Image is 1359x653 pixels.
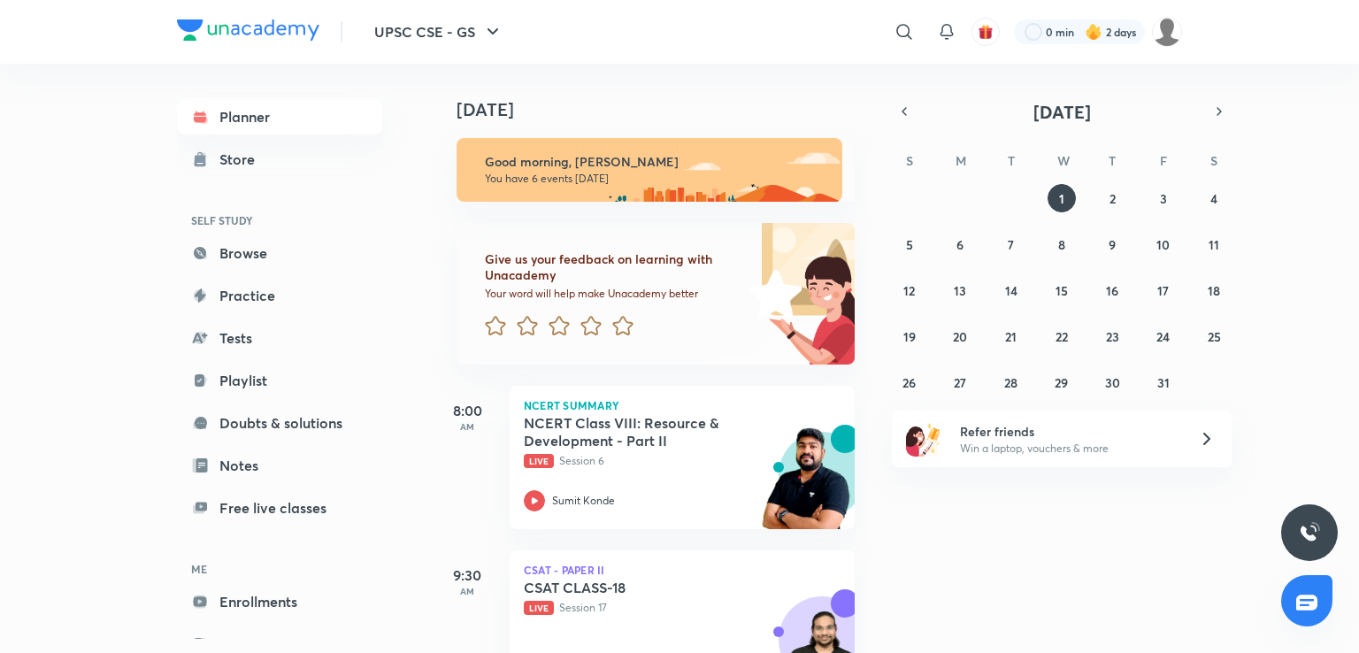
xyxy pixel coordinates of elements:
[1200,276,1228,304] button: October 18, 2025
[757,425,855,547] img: unacademy
[1208,282,1220,299] abbr: October 18, 2025
[1048,368,1076,396] button: October 29, 2025
[177,142,382,177] a: Store
[1200,184,1228,212] button: October 4, 2025
[524,600,802,616] p: Session 17
[997,230,1025,258] button: October 7, 2025
[1004,374,1017,391] abbr: October 28, 2025
[1156,236,1170,253] abbr: October 10, 2025
[1299,522,1320,543] img: ttu
[954,282,966,299] abbr: October 13, 2025
[906,421,941,457] img: referral
[1109,190,1116,207] abbr: October 2, 2025
[953,328,967,345] abbr: October 20, 2025
[1008,152,1015,169] abbr: Tuesday
[997,322,1025,350] button: October 21, 2025
[956,236,964,253] abbr: October 6, 2025
[895,230,924,258] button: October 5, 2025
[177,19,319,41] img: Company Logo
[1152,17,1182,47] img: Kiran Saini
[432,586,503,596] p: AM
[524,565,841,575] p: CSAT - Paper II
[1048,230,1076,258] button: October 8, 2025
[1210,152,1217,169] abbr: Saturday
[1157,374,1170,391] abbr: October 31, 2025
[1057,152,1070,169] abbr: Wednesday
[432,421,503,432] p: AM
[895,276,924,304] button: October 12, 2025
[1048,276,1076,304] button: October 15, 2025
[960,422,1178,441] h6: Refer friends
[946,230,974,258] button: October 6, 2025
[177,584,382,619] a: Enrollments
[1085,23,1102,41] img: streak
[1149,322,1178,350] button: October 24, 2025
[1098,276,1126,304] button: October 16, 2025
[524,414,744,449] h5: NCERT Class VIII: Resource & Development - Part II
[177,554,382,584] h6: ME
[485,154,826,170] h6: Good morning, [PERSON_NAME]
[978,24,994,40] img: avatar
[1008,236,1014,253] abbr: October 7, 2025
[1098,322,1126,350] button: October 23, 2025
[1055,374,1068,391] abbr: October 29, 2025
[895,368,924,396] button: October 26, 2025
[1200,322,1228,350] button: October 25, 2025
[1048,322,1076,350] button: October 22, 2025
[524,454,554,468] span: Live
[954,374,966,391] abbr: October 27, 2025
[1156,328,1170,345] abbr: October 24, 2025
[956,152,966,169] abbr: Monday
[485,172,826,186] p: You have 6 events [DATE]
[1005,328,1017,345] abbr: October 21, 2025
[177,405,382,441] a: Doubts & solutions
[906,152,913,169] abbr: Sunday
[177,448,382,483] a: Notes
[903,328,916,345] abbr: October 19, 2025
[1109,152,1116,169] abbr: Thursday
[1157,282,1169,299] abbr: October 17, 2025
[1058,236,1065,253] abbr: October 8, 2025
[946,368,974,396] button: October 27, 2025
[903,282,915,299] abbr: October 12, 2025
[1098,184,1126,212] button: October 2, 2025
[524,400,841,411] p: NCERT Summary
[1210,190,1217,207] abbr: October 4, 2025
[902,374,916,391] abbr: October 26, 2025
[997,368,1025,396] button: October 28, 2025
[1106,328,1119,345] abbr: October 23, 2025
[1033,100,1091,124] span: [DATE]
[364,14,514,50] button: UPSC CSE - GS
[177,320,382,356] a: Tests
[1098,230,1126,258] button: October 9, 2025
[524,579,744,596] h5: CSAT CLASS-18
[1149,276,1178,304] button: October 17, 2025
[1105,374,1120,391] abbr: October 30, 2025
[177,490,382,526] a: Free live classes
[177,19,319,45] a: Company Logo
[971,18,1000,46] button: avatar
[524,601,554,615] span: Live
[895,322,924,350] button: October 19, 2025
[1149,184,1178,212] button: October 3, 2025
[1056,328,1068,345] abbr: October 22, 2025
[177,235,382,271] a: Browse
[552,493,615,509] p: Sumit Konde
[946,276,974,304] button: October 13, 2025
[1149,368,1178,396] button: October 31, 2025
[485,287,743,301] p: Your word will help make Unacademy better
[1056,282,1068,299] abbr: October 15, 2025
[1209,236,1219,253] abbr: October 11, 2025
[1106,282,1118,299] abbr: October 16, 2025
[1149,230,1178,258] button: October 10, 2025
[524,453,802,469] p: Session 6
[1109,236,1116,253] abbr: October 9, 2025
[1208,328,1221,345] abbr: October 25, 2025
[177,99,382,134] a: Planner
[485,251,743,283] h6: Give us your feedback on learning with Unacademy
[1005,282,1017,299] abbr: October 14, 2025
[997,276,1025,304] button: October 14, 2025
[1200,230,1228,258] button: October 11, 2025
[432,565,503,586] h5: 9:30
[906,236,913,253] abbr: October 5, 2025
